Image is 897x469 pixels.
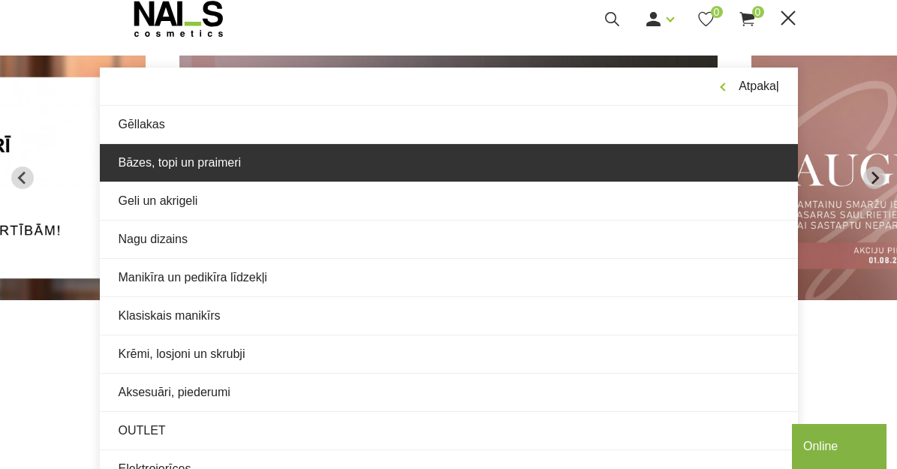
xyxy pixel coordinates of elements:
[711,6,723,18] span: 0
[100,335,798,373] a: Krēmi, losjoni un skrubji
[100,374,798,411] a: Aksesuāri, piederumi
[100,259,798,296] a: Manikīra un pedikīra līdzekļi
[179,56,718,300] li: 3 of 12
[100,68,798,105] a: Atpakaļ
[100,144,798,182] a: Bāzes, topi un praimeri
[11,167,34,189] button: Previous slide
[752,6,764,18] span: 0
[738,10,757,29] a: 0
[100,412,798,449] a: OUTLET
[863,167,886,189] button: Next slide
[100,297,798,335] a: Klasiskais manikīrs
[697,10,715,29] a: 0
[792,421,889,469] iframe: chat widget
[100,221,798,258] a: Nagu dizains
[100,182,798,220] a: Geli un akrigeli
[100,106,798,143] a: Gēllakas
